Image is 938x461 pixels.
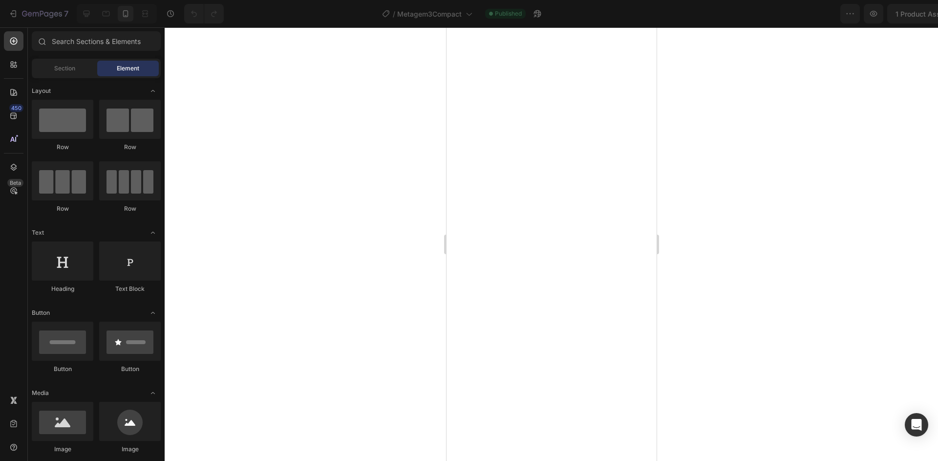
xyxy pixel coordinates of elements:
[145,305,161,321] span: Toggle open
[393,9,395,19] span: /
[845,10,861,18] span: Save
[145,225,161,241] span: Toggle open
[905,413,928,437] div: Open Intercom Messenger
[145,385,161,401] span: Toggle open
[99,445,161,454] div: Image
[99,285,161,293] div: Text Block
[32,228,44,237] span: Text
[117,64,139,73] span: Element
[145,83,161,99] span: Toggle open
[184,4,224,23] div: Undo/Redo
[32,143,93,152] div: Row
[447,27,657,461] iframe: Design area
[99,365,161,373] div: Button
[873,4,914,23] button: Publish
[397,9,462,19] span: Metagem3Compact
[7,179,23,187] div: Beta
[32,31,161,51] input: Search Sections & Elements
[32,308,50,317] span: Button
[64,8,68,20] p: 7
[99,204,161,213] div: Row
[9,104,23,112] div: 450
[32,389,49,397] span: Media
[837,4,869,23] button: Save
[32,204,93,213] div: Row
[4,4,73,23] button: 7
[32,365,93,373] div: Button
[881,9,906,19] div: Publish
[99,143,161,152] div: Row
[32,445,93,454] div: Image
[54,64,75,73] span: Section
[32,87,51,95] span: Layout
[739,4,833,23] button: 1 product assigned
[32,285,93,293] div: Heading
[495,9,522,18] span: Published
[747,9,811,19] span: 1 product assigned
